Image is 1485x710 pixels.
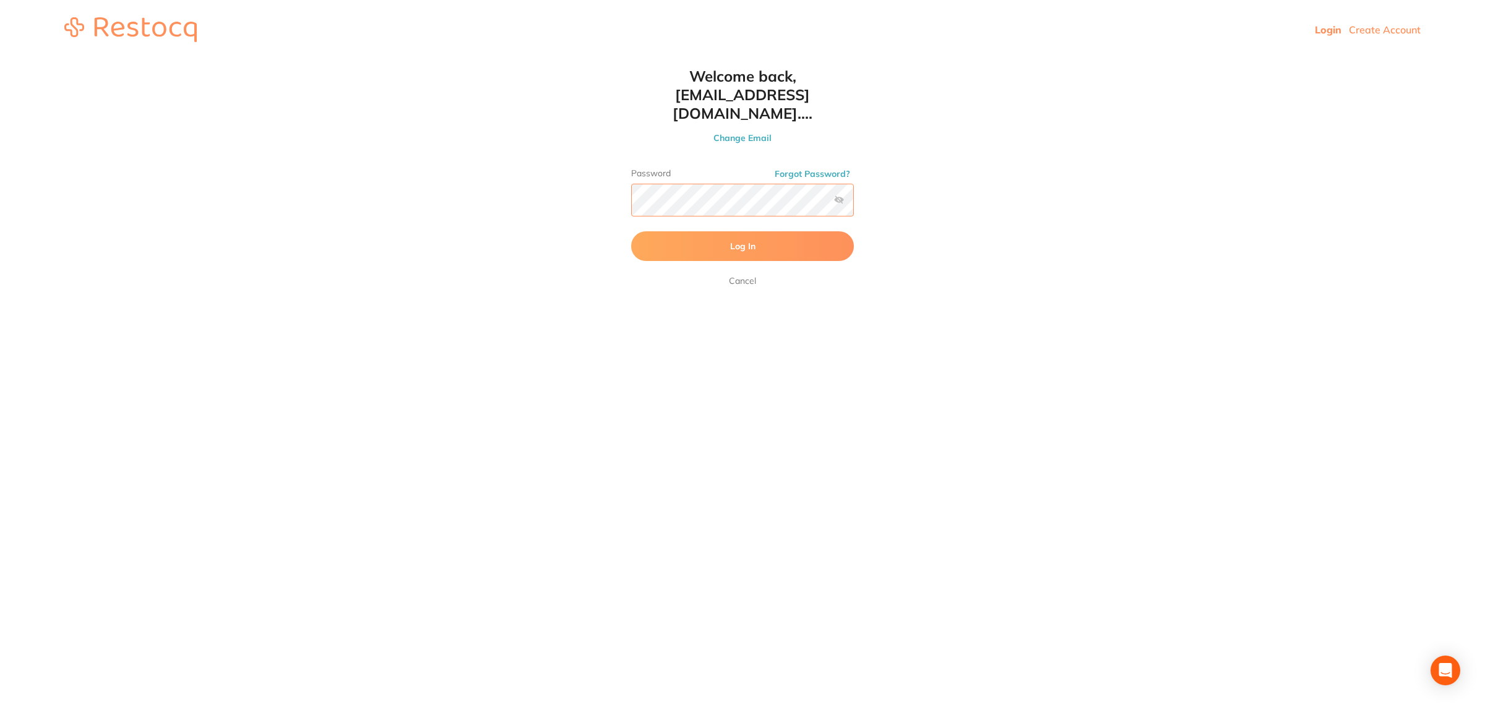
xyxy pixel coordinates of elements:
[1315,24,1341,36] a: Login
[631,231,854,261] button: Log In
[771,168,854,179] button: Forgot Password?
[1349,24,1421,36] a: Create Account
[606,67,879,122] h1: Welcome back, [EMAIL_ADDRESS][DOMAIN_NAME]....
[726,273,759,288] a: Cancel
[1431,656,1460,685] div: Open Intercom Messenger
[631,168,854,179] label: Password
[64,17,197,42] img: restocq_logo.svg
[730,241,755,252] span: Log In
[606,132,879,143] button: Change Email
